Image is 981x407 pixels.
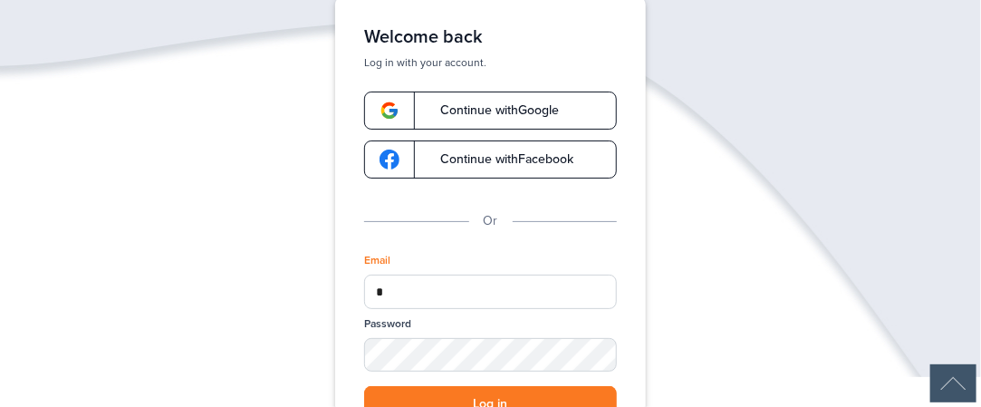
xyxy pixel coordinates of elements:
[930,364,976,402] div: Scroll Back to Top
[364,26,617,48] h1: Welcome back
[364,92,617,130] a: google-logoContinue withGoogle
[364,316,411,332] label: Password
[380,101,399,121] img: google-logo
[930,364,976,402] img: Back to Top
[364,141,617,179] a: google-logoContinue withFacebook
[380,150,399,170] img: google-logo
[364,55,617,70] p: Log in with your account.
[484,211,498,231] p: Or
[364,338,617,372] input: Password
[422,153,573,166] span: Continue with Facebook
[364,275,617,309] input: Email
[364,253,390,268] label: Email
[422,104,559,117] span: Continue with Google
